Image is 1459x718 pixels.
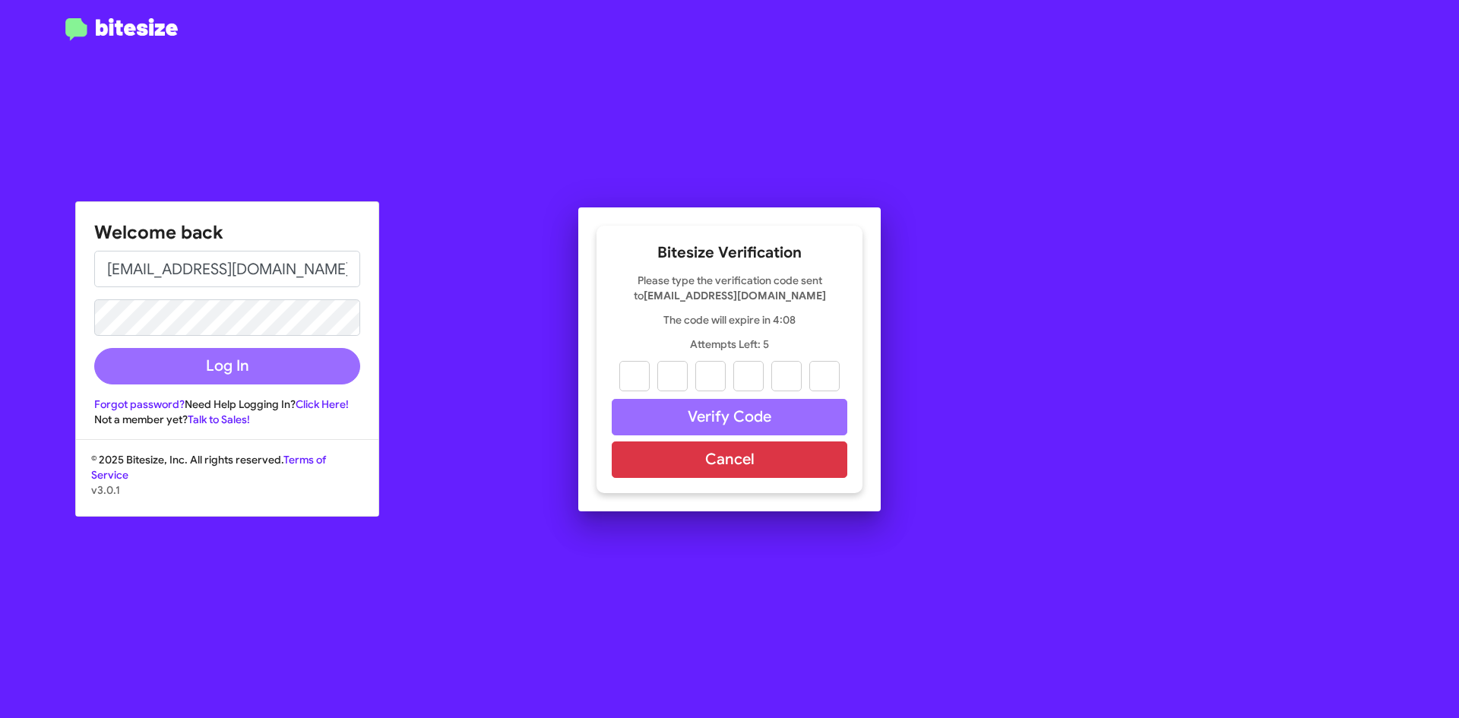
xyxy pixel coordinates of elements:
button: Verify Code [612,399,847,435]
p: The code will expire in 4:08 [612,312,847,327]
p: Attempts Left: 5 [612,337,847,352]
h2: Bitesize Verification [612,241,847,265]
strong: [EMAIL_ADDRESS][DOMAIN_NAME] [644,289,826,302]
p: Please type the verification code sent to [612,273,847,303]
button: Cancel [612,441,847,478]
